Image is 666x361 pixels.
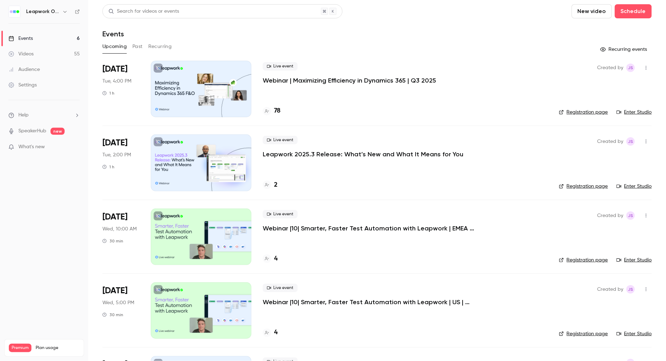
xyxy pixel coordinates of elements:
[102,209,139,265] div: Oct 29 Wed, 10:00 AM (Europe/London)
[628,137,634,146] span: JS
[8,82,37,89] div: Settings
[617,183,652,190] a: Enter Studio
[148,41,172,52] button: Recurring
[263,106,280,116] a: 78
[102,78,131,85] span: Tue, 4:00 PM
[626,137,635,146] span: Jaynesh Singh
[559,109,608,116] a: Registration page
[102,211,127,223] span: [DATE]
[8,35,33,42] div: Events
[628,211,634,220] span: JS
[71,144,80,150] iframe: Noticeable Trigger
[626,211,635,220] span: Jaynesh Singh
[102,164,114,170] div: 1 h
[8,112,80,119] li: help-dropdown-opener
[274,106,280,116] h4: 78
[559,257,608,264] a: Registration page
[18,143,45,151] span: What's new
[263,76,436,85] a: Webinar | Maximizing Efficiency in Dynamics 365 | Q3 2025
[263,210,298,218] span: Live event
[617,257,652,264] a: Enter Studio
[26,8,59,15] h6: Leapwork Online Event
[102,41,127,52] button: Upcoming
[626,285,635,294] span: Jaynesh Singh
[274,328,278,337] h4: 4
[263,224,475,233] a: Webinar |10| Smarter, Faster Test Automation with Leapwork | EMEA | Q4 2025
[597,64,624,72] span: Created by
[263,62,298,71] span: Live event
[597,137,624,146] span: Created by
[263,180,278,190] a: 2
[628,64,634,72] span: JS
[102,30,124,38] h1: Events
[18,127,46,135] a: SpeakerHub
[617,109,652,116] a: Enter Studio
[132,41,143,52] button: Past
[263,254,278,264] a: 4
[102,299,134,306] span: Wed, 5:00 PM
[626,64,635,72] span: Jaynesh Singh
[263,298,475,306] a: Webinar |10| Smarter, Faster Test Automation with Leapwork | US | Q4 2025
[102,312,123,318] div: 30 min
[597,285,624,294] span: Created by
[615,4,652,18] button: Schedule
[102,151,131,158] span: Tue, 2:00 PM
[263,328,278,337] a: 4
[102,285,127,296] span: [DATE]
[9,344,31,352] span: Premium
[597,211,624,220] span: Created by
[274,254,278,264] h4: 4
[108,8,179,15] div: Search for videos or events
[102,61,139,117] div: Sep 30 Tue, 11:00 AM (America/New York)
[36,345,79,351] span: Plan usage
[9,6,20,17] img: Leapwork Online Event
[597,44,652,55] button: Recurring events
[572,4,612,18] button: New video
[617,330,652,337] a: Enter Studio
[102,137,127,149] span: [DATE]
[263,284,298,292] span: Live event
[8,66,40,73] div: Audience
[102,225,137,233] span: Wed, 10:00 AM
[102,90,114,96] div: 1 h
[559,330,608,337] a: Registration page
[102,64,127,75] span: [DATE]
[102,134,139,191] div: Oct 28 Tue, 10:00 AM (America/New York)
[263,136,298,144] span: Live event
[102,238,123,244] div: 30 min
[628,285,634,294] span: JS
[50,128,65,135] span: new
[559,183,608,190] a: Registration page
[263,150,463,158] a: Leapwork 2025.3 Release: What’s New and What It Means for You
[102,282,139,339] div: Oct 29 Wed, 10:00 AM (America/Los Angeles)
[8,50,34,58] div: Videos
[18,112,29,119] span: Help
[274,180,278,190] h4: 2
